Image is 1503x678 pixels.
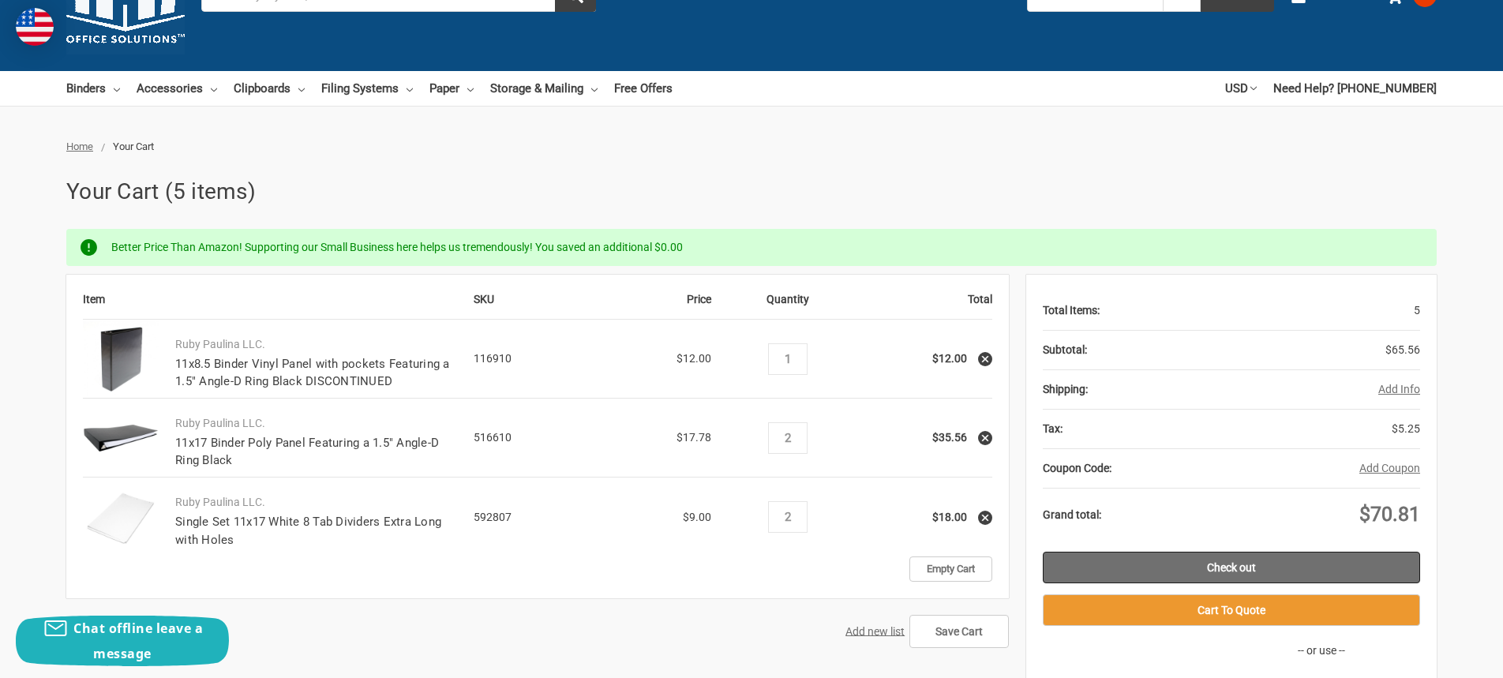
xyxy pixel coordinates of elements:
strong: Coupon Code: [1043,462,1111,474]
span: 516610 [474,431,512,444]
a: Free Offers [614,71,673,106]
span: $17.78 [677,431,711,444]
a: Binders [66,71,120,106]
button: Add Info [1378,381,1420,398]
a: Check out [1043,552,1420,583]
strong: Tax: [1043,422,1063,435]
button: Add Coupon [1359,460,1420,477]
th: SKU [474,291,583,320]
button: Chat offline leave a message [16,616,229,666]
strong: Subtotal: [1043,343,1087,356]
a: Single Set 11x17 White 8 Tab Dividers Extra Long with Holes [175,515,441,547]
a: Accessories [137,71,217,106]
a: 11x17 Binder Poly Panel Featuring a 1.5" Angle-D Ring Black [175,436,439,468]
p: -- or use -- [1223,642,1420,659]
strong: Shipping: [1043,383,1088,395]
h1: Your Cart (5 items) [66,175,1437,208]
a: Filing Systems [321,71,413,106]
p: Ruby Paulina LLC. [175,415,457,432]
strong: $12.00 [932,352,967,365]
a: USD [1225,71,1257,106]
a: Paper [429,71,474,106]
span: 116910 [474,352,512,365]
strong: Total Items: [1043,304,1100,317]
span: $9.00 [683,511,711,523]
span: $70.81 [1359,503,1420,526]
a: Need Help? [PHONE_NUMBER] [1273,71,1437,106]
span: $65.56 [1385,343,1420,356]
strong: $35.56 [932,431,967,444]
span: Chat offline leave a message [73,620,203,662]
span: Your Cart [113,140,154,152]
span: $12.00 [677,352,711,365]
button: Cart To Quote [1043,594,1420,626]
img: Single Set 11x17 White 8 Tab Dividers Extra Long with Holes [83,479,159,555]
a: Clipboards [234,71,305,106]
th: Total [856,291,992,320]
strong: $18.00 [932,511,967,523]
span: $5.25 [1392,422,1420,435]
input: Save Cart [909,615,1009,648]
a: Empty Cart [909,556,992,582]
a: Add new list [845,624,905,637]
strong: Grand total: [1043,508,1101,521]
th: Item [83,291,474,320]
img: 11x17 Binder Poly Panel Featuring a 1.5" Angle-D Ring Black [83,400,159,476]
div: 5 [1100,291,1420,330]
th: Price [583,291,720,320]
p: Ruby Paulina LLC. [175,494,457,511]
img: duty and tax information for United States [16,8,54,46]
a: Home [66,140,93,152]
p: Ruby Paulina LLC. [175,336,457,353]
span: Better Price Than Amazon! Supporting our Small Business here helps us tremendously! You saved an ... [111,241,683,253]
img: 11x8.5 Binder Vinyl Panel with pockets Featuring a 1.5" Angle-D Ring Black [83,321,159,397]
a: Storage & Mailing [490,71,598,106]
th: Quantity [720,291,856,320]
span: 592807 [474,511,512,523]
a: 11x8.5 Binder Vinyl Panel with pockets Featuring a 1.5" Angle-D Ring Black DISCONTINUED [175,357,450,389]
